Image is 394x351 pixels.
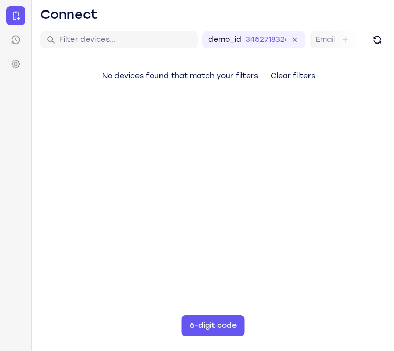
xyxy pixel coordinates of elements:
button: Clear filters [262,66,324,87]
label: demo_id [208,35,241,45]
span: No devices found that match your filters. [102,71,260,80]
a: Connect [6,6,25,25]
a: Sessions [6,30,25,49]
input: Filter devices... [59,35,191,45]
a: Settings [6,55,25,73]
label: Email [316,35,335,45]
h1: Connect [40,6,98,23]
button: Refresh [369,31,386,48]
button: 6-digit code [182,315,245,336]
